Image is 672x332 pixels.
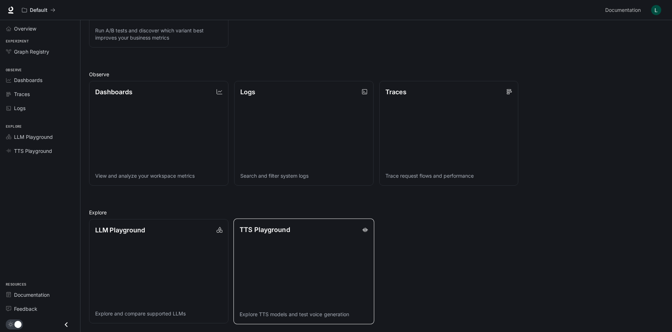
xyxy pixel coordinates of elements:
[19,3,59,17] button: All workspaces
[3,145,77,157] a: TTS Playground
[14,25,36,32] span: Overview
[30,7,47,13] p: Default
[385,172,513,179] p: Trace request flows and performance
[233,218,374,324] a: TTS PlaygroundExplore TTS models and test voice generation
[240,172,367,179] p: Search and filter system logs
[58,317,74,332] button: Close drawer
[14,147,52,155] span: TTS Playground
[3,45,77,58] a: Graph Registry
[240,224,290,234] p: TTS Playground
[89,209,663,216] h2: Explore
[14,133,53,141] span: LLM Playground
[14,104,26,112] span: Logs
[3,74,77,86] a: Dashboards
[95,87,133,97] p: Dashboards
[14,48,49,55] span: Graph Registry
[89,71,663,78] h2: Observe
[240,87,255,97] p: Logs
[14,291,50,299] span: Documentation
[385,87,407,97] p: Traces
[95,172,222,179] p: View and analyze your workspace metrics
[14,90,30,98] span: Traces
[3,22,77,35] a: Overview
[3,88,77,100] a: Traces
[95,27,222,41] p: Run A/B tests and discover which variant best improves your business metrics
[89,219,228,324] a: LLM PlaygroundExplore and compare supported LLMs
[240,311,368,318] p: Explore TTS models and test voice generation
[605,6,641,15] span: Documentation
[3,303,77,315] a: Feedback
[95,310,222,317] p: Explore and compare supported LLMs
[3,131,77,143] a: LLM Playground
[3,102,77,114] a: Logs
[379,81,519,186] a: TracesTrace request flows and performance
[3,288,77,301] a: Documentation
[89,81,228,186] a: DashboardsView and analyze your workspace metrics
[14,305,37,313] span: Feedback
[649,3,663,17] button: User avatar
[602,3,646,17] a: Documentation
[14,76,42,84] span: Dashboards
[234,81,374,186] a: LogsSearch and filter system logs
[14,320,22,328] span: Dark mode toggle
[95,225,145,235] p: LLM Playground
[651,5,661,15] img: User avatar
